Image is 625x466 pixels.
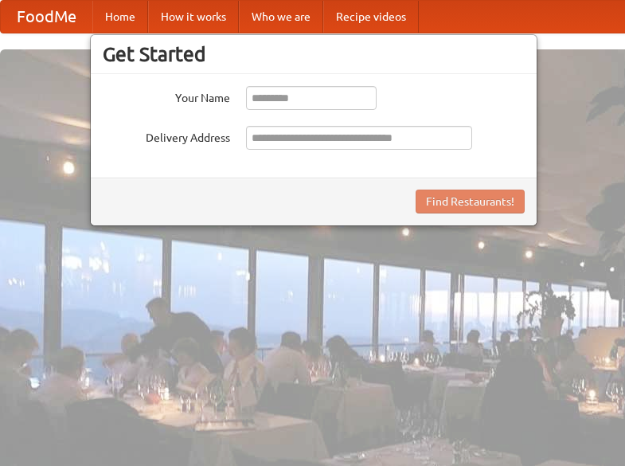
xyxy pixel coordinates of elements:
[323,1,419,33] a: Recipe videos
[416,190,525,213] button: Find Restaurants!
[1,1,92,33] a: FoodMe
[92,1,148,33] a: Home
[103,86,230,106] label: Your Name
[103,126,230,146] label: Delivery Address
[148,1,239,33] a: How it works
[239,1,323,33] a: Who we are
[103,42,525,66] h3: Get Started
